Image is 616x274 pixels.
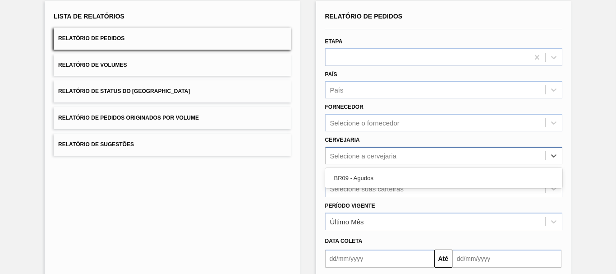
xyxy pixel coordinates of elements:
label: Fornecedor [325,104,363,110]
label: Cervejaria [325,137,360,143]
div: Selecione suas carteiras [330,185,404,192]
button: Relatório de Volumes [54,54,291,76]
button: Relatório de Pedidos [54,28,291,50]
span: Relatório de Pedidos [58,35,124,42]
span: Relatório de Volumes [58,62,127,68]
label: Etapa [325,38,343,45]
label: Período Vigente [325,203,375,209]
input: dd/mm/yyyy [325,250,434,268]
div: País [330,86,344,94]
span: Data coleta [325,238,363,244]
div: Selecione a cervejaria [330,152,397,159]
span: Lista de Relatórios [54,13,124,20]
button: Relatório de Pedidos Originados por Volume [54,107,291,129]
div: Último Mês [330,218,364,225]
button: Até [434,250,452,268]
button: Relatório de Status do [GEOGRAPHIC_DATA] [54,80,291,102]
label: País [325,71,337,78]
span: Relatório de Sugestões [58,141,134,148]
button: Relatório de Sugestões [54,134,291,156]
input: dd/mm/yyyy [452,250,561,268]
div: BR09 - Agudos [325,170,562,186]
div: Selecione o fornecedor [330,119,400,127]
span: Relatório de Pedidos [325,13,403,20]
span: Relatório de Pedidos Originados por Volume [58,115,199,121]
span: Relatório de Status do [GEOGRAPHIC_DATA] [58,88,190,94]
